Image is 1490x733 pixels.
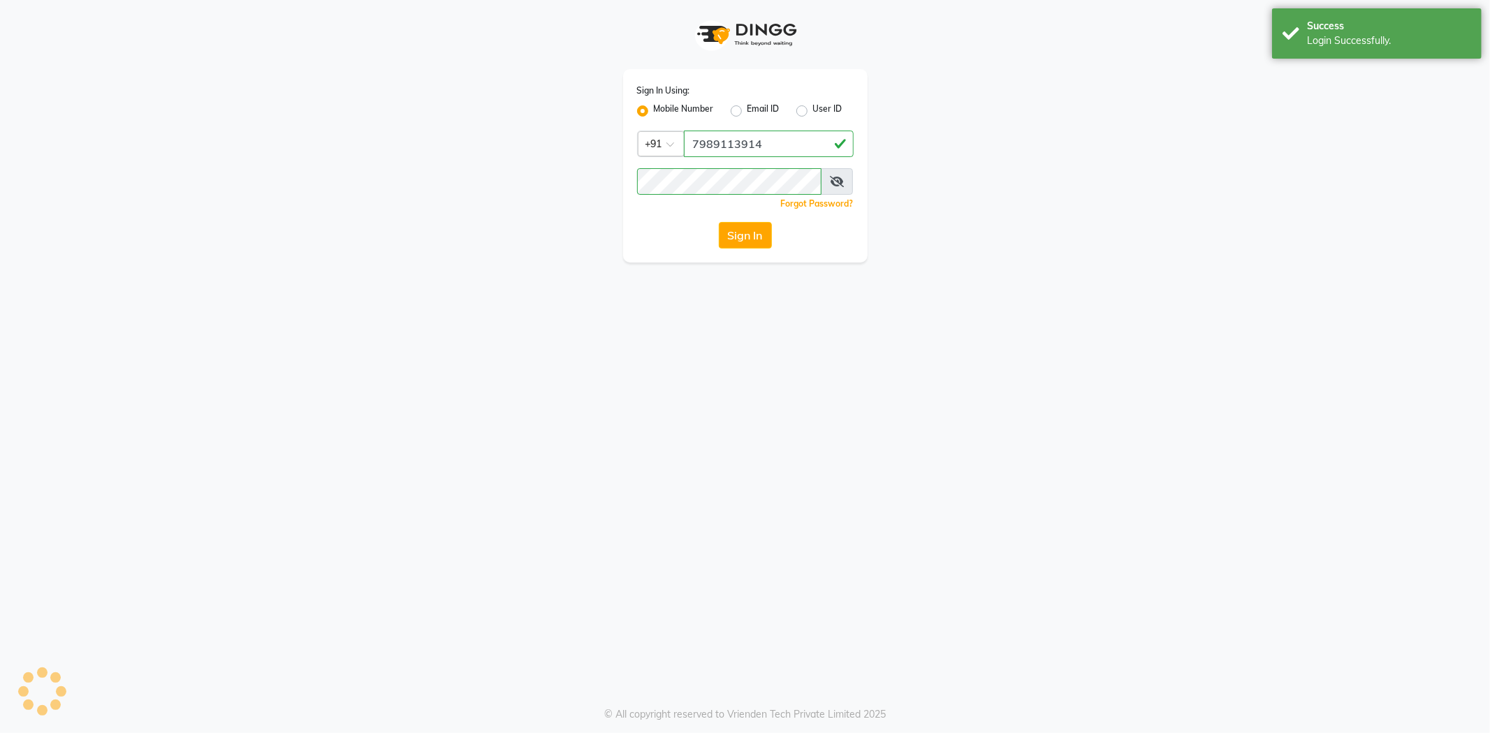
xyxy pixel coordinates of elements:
[781,198,854,209] a: Forgot Password?
[719,222,772,249] button: Sign In
[684,131,854,157] input: Username
[637,168,822,195] input: Username
[813,103,842,119] label: User ID
[1307,19,1471,34] div: Success
[654,103,714,119] label: Mobile Number
[747,103,780,119] label: Email ID
[689,14,801,55] img: logo1.svg
[1307,34,1471,48] div: Login Successfully.
[637,84,690,97] label: Sign In Using:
